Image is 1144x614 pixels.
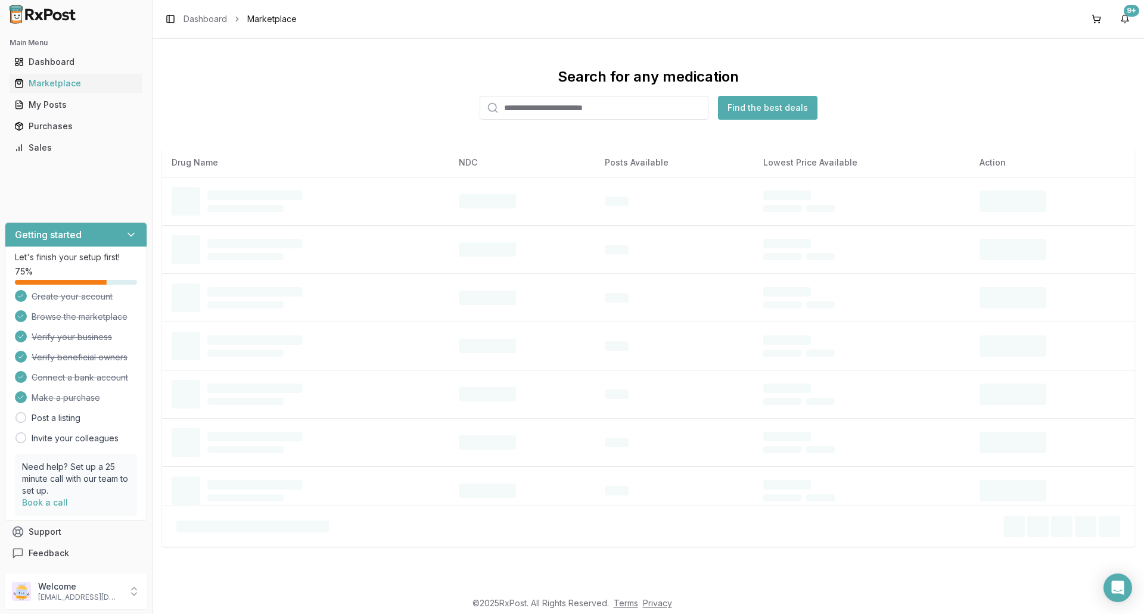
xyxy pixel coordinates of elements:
[5,543,147,564] button: Feedback
[247,13,297,25] span: Marketplace
[14,56,138,68] div: Dashboard
[32,311,128,323] span: Browse the marketplace
[15,227,82,242] h3: Getting started
[32,392,100,404] span: Make a purchase
[5,5,81,24] img: RxPost Logo
[38,593,121,602] p: [EMAIL_ADDRESS][DOMAIN_NAME]
[32,412,80,424] a: Post a listing
[970,148,1134,177] th: Action
[32,331,112,343] span: Verify your business
[184,13,297,25] nav: breadcrumb
[32,351,128,363] span: Verify beneficial owners
[449,148,595,177] th: NDC
[1103,574,1132,602] div: Open Intercom Messenger
[10,137,142,158] a: Sales
[10,94,142,116] a: My Posts
[184,13,227,25] a: Dashboard
[5,52,147,71] button: Dashboard
[754,148,971,177] th: Lowest Price Available
[38,581,121,593] p: Welcome
[643,598,672,608] a: Privacy
[614,598,638,608] a: Terms
[5,95,147,114] button: My Posts
[10,116,142,137] a: Purchases
[15,266,33,278] span: 75 %
[595,148,754,177] th: Posts Available
[718,96,817,120] button: Find the best deals
[14,99,138,111] div: My Posts
[22,461,130,497] p: Need help? Set up a 25 minute call with our team to set up.
[14,120,138,132] div: Purchases
[22,497,68,507] a: Book a call
[32,372,128,384] span: Connect a bank account
[558,67,739,86] div: Search for any medication
[1124,5,1139,17] div: 9+
[5,138,147,157] button: Sales
[5,117,147,136] button: Purchases
[10,38,142,48] h2: Main Menu
[12,582,31,601] img: User avatar
[32,432,119,444] a: Invite your colleagues
[5,74,147,93] button: Marketplace
[162,148,449,177] th: Drug Name
[10,51,142,73] a: Dashboard
[29,547,69,559] span: Feedback
[32,291,113,303] span: Create your account
[14,142,138,154] div: Sales
[1115,10,1134,29] button: 9+
[14,77,138,89] div: Marketplace
[10,73,142,94] a: Marketplace
[15,251,137,263] p: Let's finish your setup first!
[5,521,147,543] button: Support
